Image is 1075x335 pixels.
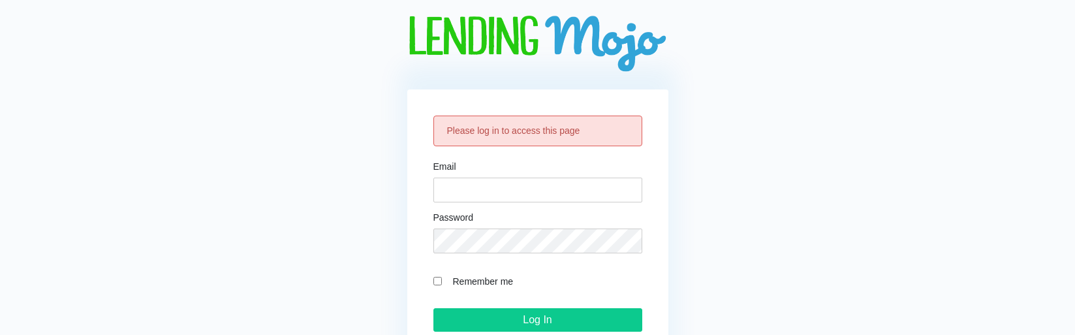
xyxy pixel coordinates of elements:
[433,162,456,171] label: Email
[407,16,668,74] img: logo-big.png
[446,274,642,289] label: Remember me
[433,308,642,332] input: Log In
[433,213,473,222] label: Password
[433,116,642,146] div: Please log in to access this page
